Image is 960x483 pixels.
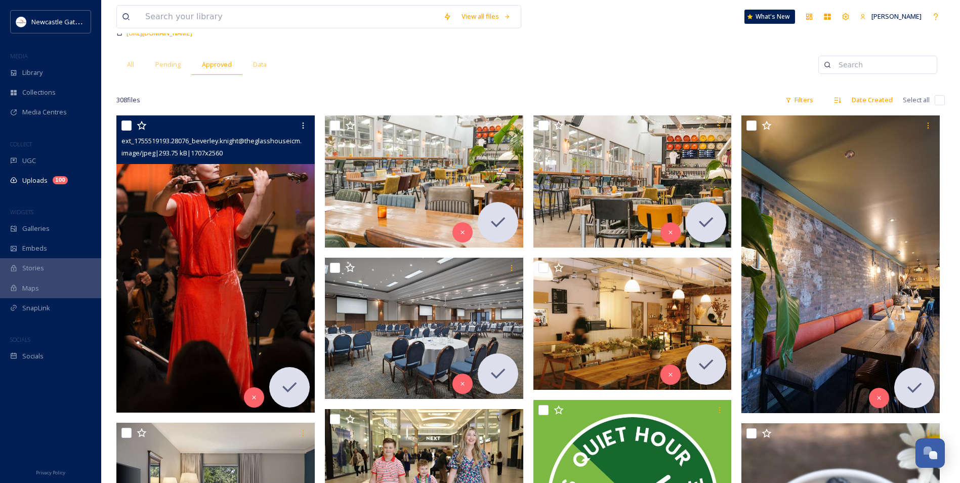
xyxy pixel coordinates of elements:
span: Data [253,60,267,69]
span: COLLECT [10,140,32,148]
span: image/jpeg | 293.75 kB | 1707 x 2560 [121,148,223,157]
span: Uploads [22,176,48,185]
span: Maps [22,284,39,293]
span: Library [22,68,43,77]
div: Filters [780,90,818,110]
span: 308 file s [116,95,140,105]
span: Pending [155,60,181,69]
span: Embeds [22,244,47,253]
a: What's New [744,10,795,24]
a: View all files [456,7,516,26]
span: SnapLink [22,303,50,313]
img: ext_1755519193.28076_beverley.knight@theglasshouseicm.org-Alena-Baeva-with-RNS-scaled.jpg [116,115,315,413]
span: Media Centres [22,107,67,117]
img: DqD9wEUd_400x400.jpg [16,17,26,27]
a: Privacy Policy [36,466,65,478]
span: SOCIALS [10,336,30,343]
div: 100 [53,176,68,184]
input: Search [833,55,932,75]
span: WIDGETS [10,208,33,216]
span: Stories [22,263,44,273]
span: Newcastle Gateshead Initiative [31,17,124,26]
span: All [127,60,134,69]
div: Date Created [847,90,898,110]
span: Socials [22,351,44,361]
span: Approved [202,60,232,69]
img: ext_1753173086.765251_carlos.chartomatsidis@dhnewcastle.co.uk-NCLMD_European Room Cabaret Style1.jpg [325,258,523,399]
img: ext_1749724890.755732_ali@triplafoodtours.com-Magic Hat Cafe Interior.jpg [533,258,732,390]
button: Open Chat [915,438,945,468]
span: [PERSON_NAME] [871,12,922,21]
span: Privacy Policy [36,469,65,476]
span: UGC [22,156,36,166]
img: ext_1753444995.667366_jordan@fullcirclebrewing.co.uk-P1022450.jpg [325,115,523,248]
span: ext_1755519193.28076_beverley.knight@theglasshouseicm.org-Alena-Baeva-with-RNS-scaled.jpg [121,136,413,145]
span: Select all [903,95,930,105]
span: Galleries [22,224,50,233]
img: ext_1753444930.686885_jordan@fullcirclebrewing.co.uk-group 6-10.jpg [741,115,940,413]
img: ext_1753444995.532565_jordan@fullcirclebrewing.co.uk-P1022411.jpg [533,115,732,248]
a: [PERSON_NAME] [855,7,927,26]
input: Search your library [140,6,438,28]
span: Collections [22,88,56,97]
span: MEDIA [10,52,28,60]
